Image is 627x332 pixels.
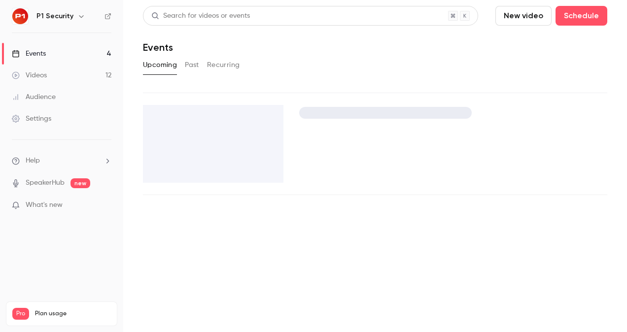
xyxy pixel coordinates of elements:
div: Events [12,49,46,59]
span: new [70,178,90,188]
div: Videos [12,70,47,80]
button: Schedule [556,6,607,26]
li: help-dropdown-opener [12,156,111,166]
div: Audience [12,92,56,102]
button: Upcoming [143,57,177,73]
span: Pro [12,308,29,320]
button: Recurring [207,57,240,73]
div: Settings [12,114,51,124]
span: Help [26,156,40,166]
h1: Events [143,41,173,53]
button: Past [185,57,199,73]
a: SpeakerHub [26,178,65,188]
img: P1 Security [12,8,28,24]
button: New video [495,6,552,26]
h6: P1 Security [36,11,73,21]
div: Search for videos or events [151,11,250,21]
span: Plan usage [35,310,111,318]
span: What's new [26,200,63,210]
